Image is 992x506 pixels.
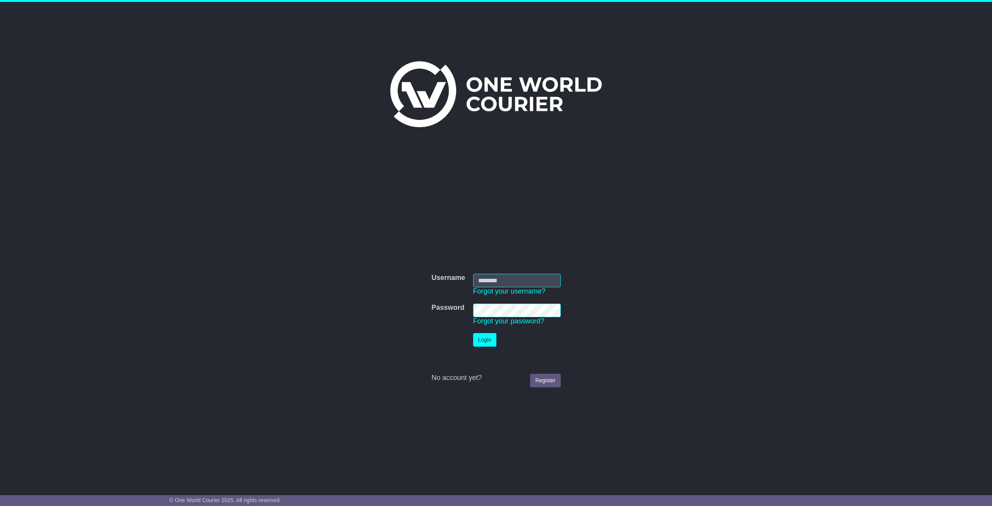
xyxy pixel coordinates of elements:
[390,61,602,127] img: One World
[169,497,281,503] span: © One World Courier 2025. All rights reserved.
[530,374,560,387] a: Register
[431,274,465,282] label: Username
[431,304,464,312] label: Password
[473,287,546,295] a: Forgot your username?
[431,374,560,382] div: No account yet?
[473,333,496,347] button: Login
[473,317,544,325] a: Forgot your password?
